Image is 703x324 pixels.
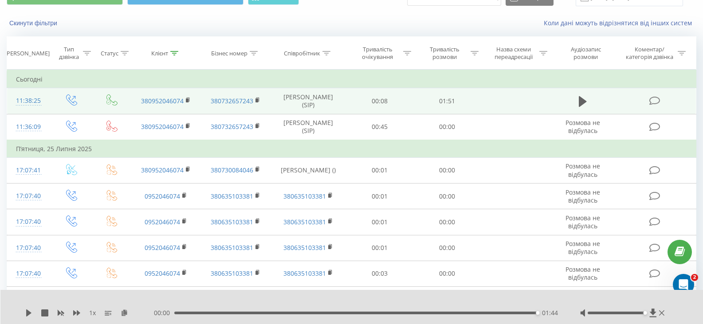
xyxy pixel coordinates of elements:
[490,46,537,61] div: Назва схеми переадресації
[624,46,676,61] div: Коментар/категорія дзвінка
[413,183,481,209] td: 00:00
[16,213,41,230] div: 17:07:40
[141,97,184,105] a: 380952046074
[346,114,413,140] td: 00:45
[346,235,413,261] td: 00:01
[211,50,247,57] div: Бізнес номер
[7,19,62,27] button: Скинути фільтри
[346,183,413,209] td: 00:01
[566,239,600,256] span: Розмова не відбулась
[346,209,413,235] td: 00:01
[16,187,41,205] div: 17:07:40
[145,269,180,277] a: 0952046074
[16,162,41,179] div: 17:07:41
[16,118,41,136] div: 11:36:09
[566,162,600,178] span: Розмова не відбулась
[413,209,481,235] td: 00:00
[673,274,694,295] iframe: Intercom live chat
[413,235,481,261] td: 00:00
[542,308,558,317] span: 01:44
[283,243,326,252] a: 380635103381
[566,118,600,135] span: Розмова не відбулась
[211,243,253,252] a: 380635103381
[211,192,253,200] a: 380635103381
[89,308,96,317] span: 1 x
[346,157,413,183] td: 00:01
[211,97,253,105] a: 380732657243
[566,265,600,281] span: Розмова не відбулась
[566,188,600,204] span: Розмова не відбулась
[283,218,326,226] a: 380635103381
[283,269,326,277] a: 380635103381
[211,166,253,174] a: 380730084046
[271,114,346,140] td: [PERSON_NAME] (SIP)
[151,50,168,57] div: Клієнт
[354,46,401,61] div: Тривалість очікування
[413,261,481,286] td: 00:00
[154,308,174,317] span: 00:00
[413,157,481,183] td: 00:00
[211,122,253,131] a: 380732657243
[16,92,41,109] div: 11:38:25
[16,239,41,257] div: 17:07:40
[558,46,613,61] div: Аудіозапис розмови
[141,166,184,174] a: 380952046074
[271,157,346,183] td: [PERSON_NAME] ()
[7,70,696,88] td: Сьогодні
[271,88,346,114] td: [PERSON_NAME] (SIP)
[58,46,80,61] div: Тип дзвінка
[145,218,180,226] a: 0952046074
[101,50,118,57] div: Статус
[16,265,41,282] div: 17:07:40
[284,50,320,57] div: Співробітник
[413,88,481,114] td: 01:51
[211,269,253,277] a: 380635103381
[413,286,481,312] td: 00:00
[7,140,696,158] td: П’ятниця, 25 Липня 2025
[5,50,50,57] div: [PERSON_NAME]
[145,192,180,200] a: 0952046074
[145,243,180,252] a: 0952046074
[691,274,698,281] span: 2
[544,19,696,27] a: Коли дані можуть відрізнятися вiд інших систем
[283,192,326,200] a: 380635103381
[643,311,647,315] div: Accessibility label
[421,46,468,61] div: Тривалість розмови
[211,218,253,226] a: 380635103381
[413,114,481,140] td: 00:00
[141,122,184,131] a: 380952046074
[566,214,600,230] span: Розмова не відбулась
[346,261,413,286] td: 00:03
[536,311,539,315] div: Accessibility label
[346,286,413,312] td: 01:00
[346,88,413,114] td: 00:08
